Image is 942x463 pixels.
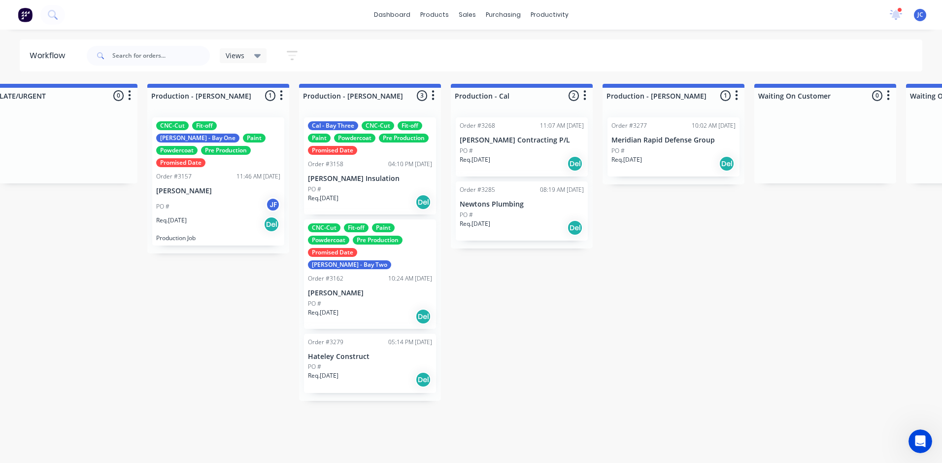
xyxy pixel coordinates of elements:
div: CNC-Cut [362,121,394,130]
div: Del [415,372,431,388]
div: [PERSON_NAME] - Bay Two [308,260,391,269]
div: Order #327905:14 PM [DATE]Hateley ConstructPO #Req.[DATE]Del [304,334,436,393]
input: Search for orders... [112,46,210,66]
div: Order #3162 [308,274,343,283]
p: [PERSON_NAME] Insulation [308,175,432,183]
div: Order #3277 [611,121,647,130]
div: sales [454,7,481,22]
div: CNC-CutFit-off[PERSON_NAME] - Bay OnePaintPowdercoatPre ProductionPromised DateOrder #315711:46 A... [152,117,284,246]
div: Del [567,220,583,236]
p: Req. [DATE] [308,371,338,380]
p: PO # [156,202,169,211]
div: 04:10 PM [DATE] [388,160,432,169]
div: Promised Date [308,146,357,155]
img: Factory [18,7,33,22]
p: PO # [611,146,625,155]
div: Cal - Bay ThreeCNC-CutFit-offPaintPowdercoatPre ProductionPromised DateOrder #315804:10 PM [DATE]... [304,117,436,214]
div: Order #326811:07 AM [DATE][PERSON_NAME] Contracting P/LPO #Req.[DATE]Del [456,117,588,177]
div: Del [264,216,279,232]
div: Pre Production [201,146,251,155]
div: Order #3158 [308,160,343,169]
p: PO # [308,299,321,308]
div: Pre Production [353,236,403,245]
div: CNC-Cut [308,223,340,232]
div: Fit-off [192,121,217,130]
div: Powdercoat [156,146,198,155]
iframe: Intercom live chat [908,429,932,453]
div: Paint [308,134,331,142]
div: 08:19 AM [DATE] [540,185,584,194]
div: 11:46 AM [DATE] [236,172,280,181]
div: Order #3285 [460,185,495,194]
span: Views [226,50,244,61]
p: PO # [308,185,321,194]
div: Paint [243,134,266,142]
div: Fit-off [344,223,369,232]
div: Del [415,194,431,210]
p: Req. [DATE] [611,155,642,164]
div: Del [415,309,431,324]
p: Req. [DATE] [308,194,338,203]
div: Del [719,156,735,172]
div: Paint [372,223,395,232]
div: Cal - Bay Three [308,121,358,130]
div: CNC-CutFit-offPaintPowdercoatPre ProductionPromised Date[PERSON_NAME] - Bay TwoOrder #316210:24 A... [304,219,436,329]
p: Hateley Construct [308,353,432,361]
p: PO # [460,211,473,219]
div: Order #327710:02 AM [DATE]Meridian Rapid Defense GroupPO #Req.[DATE]Del [607,117,740,177]
div: Promised Date [156,158,205,167]
div: Order #328508:19 AM [DATE]Newtons PlumbingPO #Req.[DATE]Del [456,181,588,241]
span: JC [917,10,923,19]
div: 10:02 AM [DATE] [692,121,736,130]
div: JF [266,197,280,212]
div: 11:07 AM [DATE] [540,121,584,130]
div: Powdercoat [334,134,375,142]
p: Req. [DATE] [308,308,338,317]
p: [PERSON_NAME] [156,187,280,195]
p: Newtons Plumbing [460,200,584,209]
p: Req. [DATE] [460,219,490,228]
div: Workflow [30,50,70,62]
div: purchasing [481,7,526,22]
p: Production Job [156,234,280,242]
p: Req. [DATE] [460,155,490,164]
div: Promised Date [308,248,357,257]
div: Pre Production [379,134,429,142]
div: Del [567,156,583,172]
div: [PERSON_NAME] - Bay One [156,134,239,142]
div: 10:24 AM [DATE] [388,274,432,283]
p: PO # [308,362,321,371]
p: [PERSON_NAME] Contracting P/L [460,136,584,144]
p: PO # [460,146,473,155]
p: Meridian Rapid Defense Group [611,136,736,144]
p: [PERSON_NAME] [308,289,432,297]
div: 05:14 PM [DATE] [388,338,432,347]
div: Powdercoat [308,236,349,245]
div: Order #3268 [460,121,495,130]
div: Order #3157 [156,172,192,181]
div: CNC-Cut [156,121,189,130]
div: Fit-off [398,121,422,130]
div: products [415,7,454,22]
div: productivity [526,7,573,22]
div: Order #3279 [308,338,343,347]
a: dashboard [369,7,415,22]
p: Req. [DATE] [156,216,187,225]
